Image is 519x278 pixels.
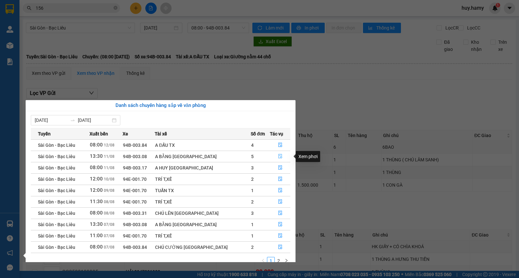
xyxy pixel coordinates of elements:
[259,257,267,265] li: Previous Page
[90,142,103,148] span: 08:00
[278,177,283,182] span: file-done
[283,257,290,265] li: Next Page
[90,244,103,250] span: 08:00
[251,199,254,204] span: 2
[278,233,283,238] span: file-done
[296,151,320,162] div: Xem phơi
[278,222,283,227] span: file-done
[261,259,265,262] span: left
[90,176,103,182] span: 12:00
[251,188,254,193] span: 1
[267,257,275,265] li: 1
[38,233,75,238] span: Sài Gòn - Bạc Liêu
[38,165,75,170] span: Sài Gòn - Bạc Liêu
[275,257,283,265] li: 2
[104,166,115,170] span: 11/08
[123,245,147,250] span: 94B-003.84
[270,140,290,150] button: file-done
[155,130,167,137] span: Tài xế
[270,219,290,230] button: file-done
[38,130,51,137] span: Tuyến
[270,151,290,162] button: file-done
[270,174,290,184] button: file-done
[278,245,283,250] span: file-done
[278,188,283,193] span: file-done
[123,222,147,227] span: 94B-003.08
[270,185,290,196] button: file-done
[283,257,290,265] button: right
[123,130,128,137] span: Xe
[155,153,250,160] div: A BẰNG [GEOGRAPHIC_DATA]
[123,143,147,148] span: 94B-003.84
[251,211,254,216] span: 3
[90,199,103,204] span: 11:30
[123,233,147,238] span: 94E-001.70
[251,165,254,170] span: 3
[270,197,290,207] button: file-done
[155,142,250,149] div: A ĐẤU TX
[155,187,250,194] div: TUẤN TX
[155,232,250,239] div: TRÍ T,XẾ
[38,143,75,148] span: Sài Gòn - Bạc Liêu
[278,143,283,148] span: file-done
[38,222,75,227] span: Sài Gòn - Bạc Liêu
[155,244,250,251] div: CHÚ CƯỜNG [GEOGRAPHIC_DATA]
[104,143,115,147] span: 12/08
[104,222,115,227] span: 07/08
[38,188,75,193] span: Sài Gòn - Bạc Liêu
[267,257,274,264] a: 1
[38,245,75,250] span: Sài Gòn - Bạc Liêu
[155,198,250,205] div: TRÍ T,XẾ
[78,117,111,124] input: Đến ngày
[123,211,147,216] span: 94B-003.31
[275,257,282,264] a: 2
[38,211,75,216] span: Sài Gòn - Bạc Liêu
[104,200,115,204] span: 08/08
[31,102,290,110] div: Danh sách chuyến hàng sắp về văn phòng
[123,177,147,182] span: 94E-001.70
[90,130,108,137] span: Xuất bến
[104,177,115,181] span: 10/08
[104,234,115,238] span: 07/08
[278,165,283,170] span: file-done
[123,199,147,204] span: 94E-001.70
[123,154,147,159] span: 94B-003.08
[90,221,103,227] span: 13:30
[90,187,103,193] span: 12:00
[104,211,115,215] span: 08/08
[90,233,103,238] span: 11:00
[155,210,250,217] div: CHÚ LÊN [GEOGRAPHIC_DATA]
[155,221,250,228] div: A BẰNG [GEOGRAPHIC_DATA]
[251,177,254,182] span: 2
[270,163,290,173] button: file-done
[270,231,290,241] button: file-done
[278,211,283,216] span: file-done
[270,208,290,218] button: file-done
[104,245,115,249] span: 07/08
[259,257,267,265] button: left
[155,164,250,171] div: A HUY [GEOGRAPHIC_DATA]
[90,165,103,170] span: 08:00
[270,130,283,137] span: Tác vụ
[38,177,75,182] span: Sài Gòn - Bạc Liêu
[123,188,147,193] span: 94E-001.70
[70,118,75,123] span: to
[278,154,283,159] span: file-done
[284,259,288,262] span: right
[251,245,254,250] span: 2
[251,143,254,148] span: 4
[251,154,254,159] span: 5
[278,199,283,204] span: file-done
[38,154,75,159] span: Sài Gòn - Bạc Liêu
[90,153,103,159] span: 13:30
[38,199,75,204] span: Sài Gòn - Bạc Liêu
[90,210,103,216] span: 08:00
[104,188,115,193] span: 09/08
[123,165,147,170] span: 94B-003.17
[70,118,75,123] span: swap-right
[104,154,115,159] span: 11/08
[35,117,67,124] input: Từ ngày
[251,130,265,137] span: Số đơn
[251,222,254,227] span: 1
[270,242,290,252] button: file-done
